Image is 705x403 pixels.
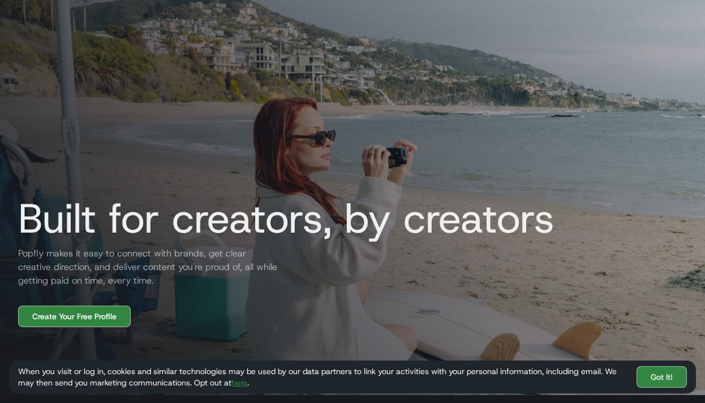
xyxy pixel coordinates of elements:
a: Create Your Free Profile [18,306,131,327]
div: When you visit or log in, cookies and similar technologies may be used by our data partners to li... [18,366,627,388]
a: Got It! [637,366,687,388]
a: here [231,378,247,388]
h1: Built for creators, by creators [9,196,554,241]
h2: Popfly makes it easy to connect with brands, get clear creative direction, and deliver content yo... [9,247,281,288]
